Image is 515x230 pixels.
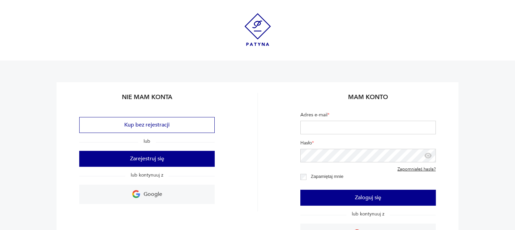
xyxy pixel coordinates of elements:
[300,190,436,206] button: Zaloguj się
[79,151,215,167] button: Zarejestruj się
[300,93,436,106] h2: Mam konto
[398,167,436,172] a: Zapomniałeś hasła?
[311,174,343,179] label: Zapamiętaj mnie
[79,185,215,204] a: Google
[346,211,390,217] span: lub kontynuuj z
[132,190,140,198] img: Ikona Google
[125,172,169,178] span: lub kontynuuj z
[79,117,215,133] button: Kup bez rejestracji
[300,112,436,121] label: Adres e-mail
[138,138,156,144] span: lub
[79,93,215,106] h2: Nie mam konta
[144,189,162,200] p: Google
[300,140,436,149] label: Hasło
[244,13,271,46] img: Patyna - sklep z meblami i dekoracjami vintage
